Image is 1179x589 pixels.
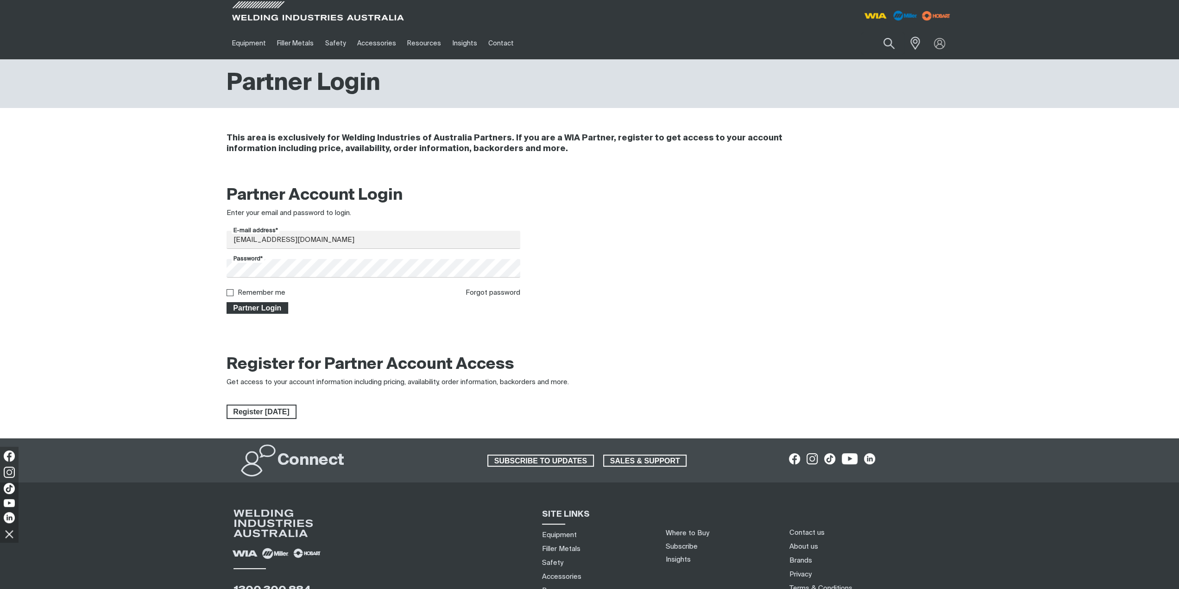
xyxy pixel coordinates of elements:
div: Enter your email and password to login. [227,208,521,219]
a: Filler Metals [542,544,580,554]
img: hide socials [1,526,17,542]
a: SUBSCRIBE TO UPDATES [487,455,594,467]
h4: This area is exclusively for Welding Industries of Australia Partners. If you are a WIA Partner, ... [227,133,829,154]
a: Filler Metals [271,27,319,59]
span: SUBSCRIBE TO UPDATES [488,455,593,467]
a: Equipment [542,530,577,540]
button: Search products [873,32,905,54]
input: Product name or item number... [861,32,904,54]
a: Contact us [789,528,824,538]
a: Accessories [542,572,581,582]
a: SALES & SUPPORT [603,455,687,467]
span: Partner Login [227,302,288,314]
img: LinkedIn [4,512,15,523]
a: Subscribe [666,543,698,550]
a: Insights [666,556,691,563]
label: Remember me [238,289,285,296]
img: Instagram [4,467,15,478]
img: Facebook [4,450,15,462]
a: Brands [789,556,812,565]
a: Register Today [227,405,296,419]
img: TikTok [4,483,15,494]
img: YouTube [4,499,15,507]
a: Where to Buy [666,530,709,537]
h2: Connect [277,450,344,471]
span: Register [DATE] [227,405,296,419]
a: Safety [319,27,351,59]
span: Get access to your account information including pricing, availability, order information, backor... [227,379,569,386]
a: Forgot password [466,289,520,296]
a: Equipment [227,27,271,59]
h1: Partner Login [227,69,380,99]
a: Insights [447,27,482,59]
h2: Register for Partner Account Access [227,355,514,375]
h2: Partner Account Login [227,185,521,206]
button: Partner Login [227,302,289,314]
img: miller [919,9,953,23]
span: SITE LINKS [542,510,590,519]
a: Safety [542,558,563,568]
a: Resources [402,27,447,59]
a: Accessories [352,27,402,59]
nav: Main [227,27,771,59]
a: About us [789,542,818,551]
a: Contact [483,27,519,59]
a: Privacy [789,570,811,579]
span: SALES & SUPPORT [604,455,686,467]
